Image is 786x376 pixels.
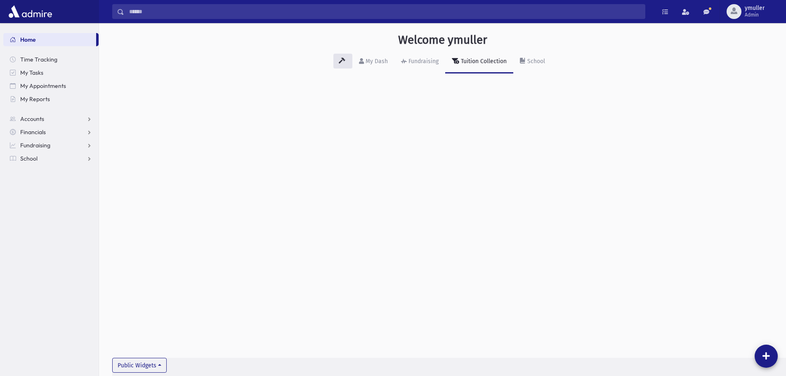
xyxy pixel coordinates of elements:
[20,56,57,63] span: Time Tracking
[112,358,167,373] button: Public Widgets
[3,53,99,66] a: Time Tracking
[3,112,99,125] a: Accounts
[3,92,99,106] a: My Reports
[3,125,99,139] a: Financials
[745,5,765,12] span: ymuller
[445,50,513,73] a: Tuition Collection
[20,36,36,43] span: Home
[20,155,38,162] span: School
[20,115,44,123] span: Accounts
[3,33,96,46] a: Home
[20,128,46,136] span: Financials
[745,12,765,18] span: Admin
[3,139,99,152] a: Fundraising
[513,50,552,73] a: School
[526,58,545,65] div: School
[352,50,394,73] a: My Dash
[459,58,507,65] div: Tuition Collection
[7,3,54,20] img: AdmirePro
[364,58,388,65] div: My Dash
[407,58,439,65] div: Fundraising
[3,152,99,165] a: School
[20,69,43,76] span: My Tasks
[20,82,66,90] span: My Appointments
[3,66,99,79] a: My Tasks
[398,33,487,47] h3: Welcome ymuller
[20,95,50,103] span: My Reports
[20,142,50,149] span: Fundraising
[3,79,99,92] a: My Appointments
[124,4,645,19] input: Search
[394,50,445,73] a: Fundraising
